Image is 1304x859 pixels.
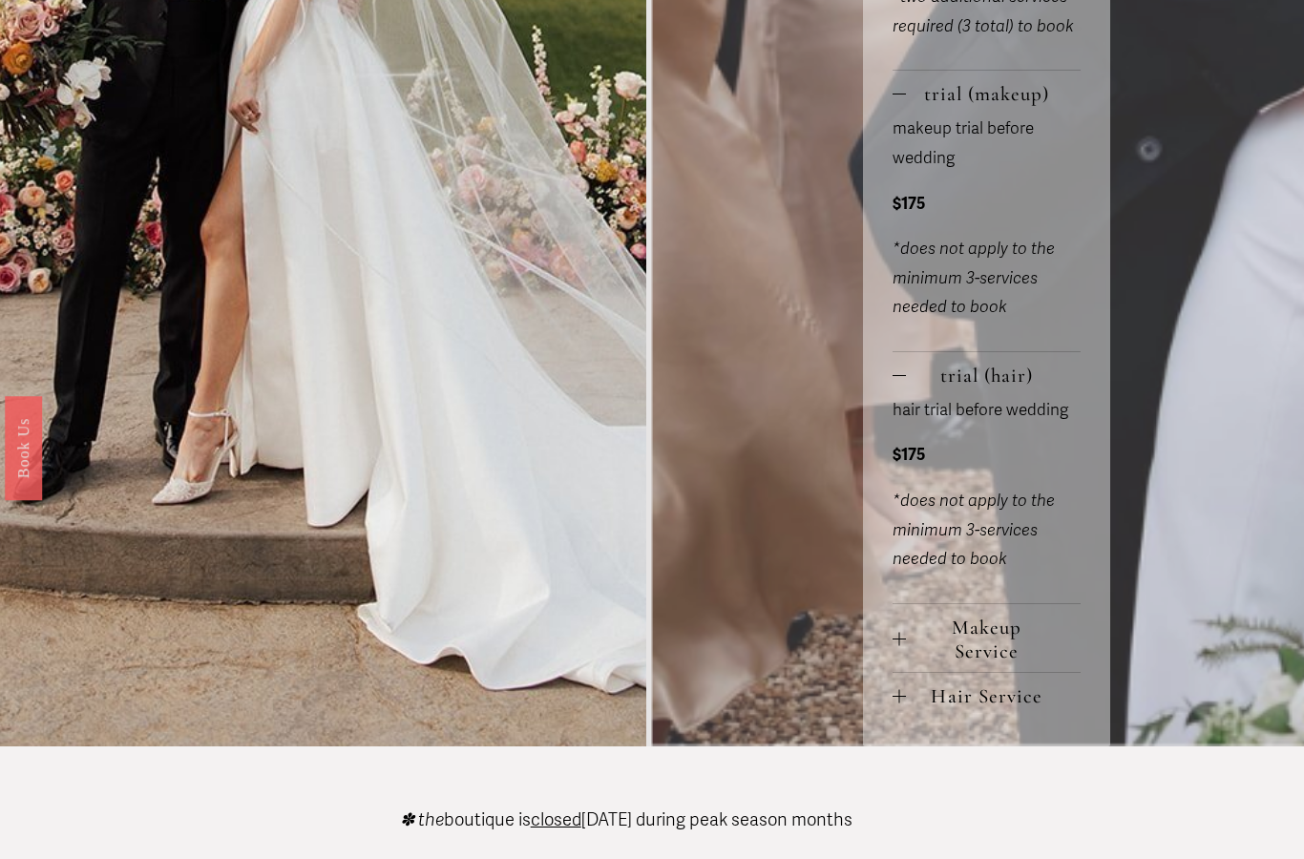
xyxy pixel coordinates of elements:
span: trial (makeup) [906,82,1081,106]
span: closed [531,809,581,830]
p: hair trial before wedding [893,396,1081,426]
div: trial (makeup) [893,115,1081,351]
span: trial (hair) [906,364,1081,388]
button: trial (makeup) [893,71,1081,115]
div: trial (hair) [893,396,1081,603]
em: ✽ the [400,809,444,830]
p: makeup trial before wedding [893,115,1081,173]
em: *does not apply to the minimum 3-services needed to book [893,491,1055,569]
a: Book Us [5,396,42,500]
span: Makeup Service [906,616,1081,663]
span: Hair Service [906,684,1081,708]
button: trial (hair) [893,352,1081,396]
strong: $175 [893,194,926,214]
p: boutique is [DATE] during peak season months [400,811,852,828]
button: Makeup Service [893,604,1081,672]
strong: $175 [893,445,926,465]
button: Hair Service [893,673,1081,717]
em: *does not apply to the minimum 3-services needed to book [893,239,1055,317]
